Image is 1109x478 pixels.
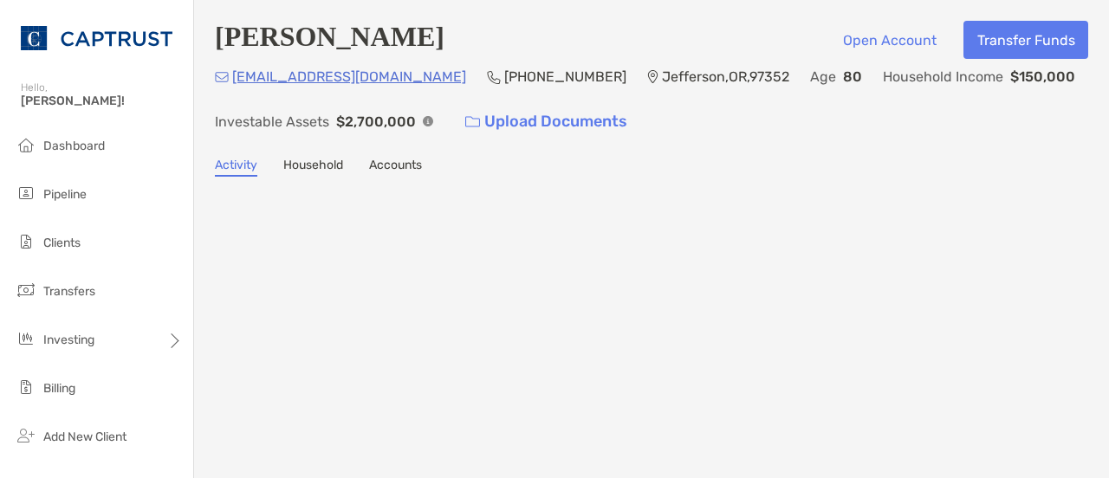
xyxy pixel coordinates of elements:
img: Info Icon [423,116,433,126]
img: investing icon [16,328,36,349]
img: button icon [465,116,480,128]
p: 80 [843,66,862,87]
img: pipeline icon [16,183,36,203]
p: $150,000 [1010,66,1075,87]
span: [PERSON_NAME]! [21,94,183,108]
span: Pipeline [43,187,87,202]
img: billing icon [16,377,36,397]
p: Age [810,66,836,87]
span: Add New Client [43,430,126,444]
span: Investing [43,333,94,347]
a: Household [283,158,343,177]
p: Investable Assets [215,111,329,132]
a: Accounts [369,158,422,177]
a: Upload Documents [454,103,639,140]
p: Jefferson , OR , 97352 [662,66,789,87]
button: Open Account [829,21,950,59]
img: Phone Icon [487,70,501,84]
img: add_new_client icon [16,425,36,446]
p: Household Income [883,66,1003,87]
p: $2,700,000 [336,111,416,132]
img: clients icon [16,231,36,252]
p: [EMAIL_ADDRESS][DOMAIN_NAME] [232,66,466,87]
img: Location Icon [647,70,658,84]
button: Transfer Funds [963,21,1088,59]
span: Clients [43,236,81,250]
p: [PHONE_NUMBER] [504,66,626,87]
img: dashboard icon [16,134,36,155]
span: Billing [43,381,75,396]
a: Activity [215,158,257,177]
span: Dashboard [43,139,105,153]
img: transfers icon [16,280,36,300]
span: Transfers [43,284,95,299]
img: Email Icon [215,72,229,82]
img: CAPTRUST Logo [21,7,172,69]
h4: [PERSON_NAME] [215,21,444,59]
